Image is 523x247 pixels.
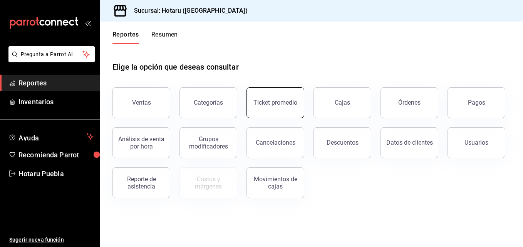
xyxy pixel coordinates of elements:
button: Ticket promedio [246,87,304,118]
div: Ventas [132,99,151,106]
button: Cancelaciones [246,127,304,158]
a: Cajas [313,87,371,118]
div: Cancelaciones [256,139,295,146]
span: Ayuda [18,132,84,141]
div: Reporte de asistencia [117,175,165,190]
button: Órdenes [381,87,438,118]
div: Ticket promedio [253,99,297,106]
button: Contrata inventarios para ver este reporte [179,167,237,198]
button: Análisis de venta por hora [112,127,170,158]
button: Grupos modificadores [179,127,237,158]
div: Descuentos [327,139,359,146]
h3: Sucursal: Hotaru ([GEOGRAPHIC_DATA]) [128,6,248,15]
span: Reportes [18,78,94,88]
button: Reportes [112,31,139,44]
button: Movimientos de cajas [246,167,304,198]
span: Sugerir nueva función [9,236,94,244]
span: Recomienda Parrot [18,150,94,160]
span: Inventarios [18,97,94,107]
button: Usuarios [448,127,505,158]
h1: Elige la opción que deseas consultar [112,61,239,73]
div: Usuarios [464,139,488,146]
button: Categorías [179,87,237,118]
button: Datos de clientes [381,127,438,158]
button: Descuentos [313,127,371,158]
div: Categorías [194,99,223,106]
button: Pregunta a Parrot AI [8,46,95,62]
a: Pregunta a Parrot AI [5,56,95,64]
button: Resumen [151,31,178,44]
button: Reporte de asistencia [112,167,170,198]
button: Ventas [112,87,170,118]
span: Pregunta a Parrot AI [21,50,83,58]
button: open_drawer_menu [85,20,91,26]
div: Pagos [468,99,485,106]
div: navigation tabs [112,31,178,44]
div: Costos y márgenes [184,175,232,190]
div: Cajas [335,98,350,107]
div: Grupos modificadores [184,135,232,150]
div: Análisis de venta por hora [117,135,165,150]
div: Datos de clientes [386,139,433,146]
button: Pagos [448,87,505,118]
div: Órdenes [398,99,421,106]
div: Movimientos de cajas [251,175,299,190]
span: Hotaru Puebla [18,169,94,179]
